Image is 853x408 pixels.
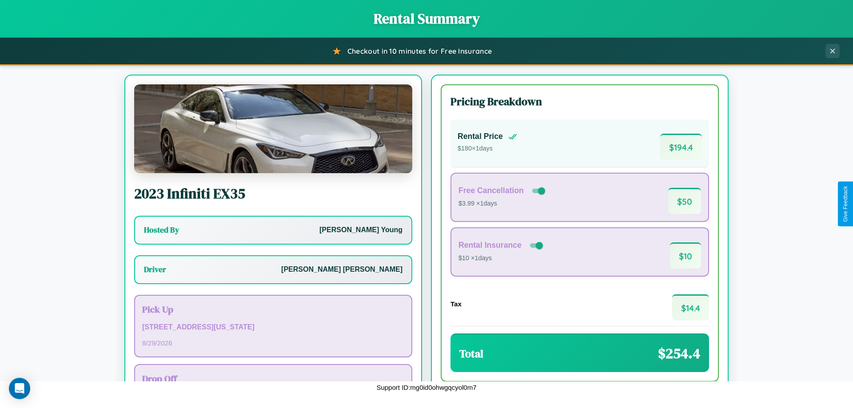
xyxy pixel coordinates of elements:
[142,321,404,334] p: [STREET_ADDRESS][US_STATE]
[668,188,701,214] span: $ 50
[144,264,166,275] h3: Driver
[450,94,709,109] h3: Pricing Breakdown
[458,241,522,250] h4: Rental Insurance
[281,263,403,276] p: [PERSON_NAME] [PERSON_NAME]
[458,132,503,141] h4: Rental Price
[670,242,701,269] span: $ 10
[347,47,492,55] span: Checkout in 10 minutes for Free Insurance
[9,9,844,28] h1: Rental Summary
[660,134,702,160] span: $ 194.4
[458,253,545,264] p: $10 × 1 days
[319,224,403,237] p: [PERSON_NAME] Young
[458,198,547,210] p: $3.99 × 1 days
[142,303,404,316] h3: Pick Up
[450,300,462,308] h4: Tax
[658,344,700,363] span: $ 254.4
[458,186,524,195] h4: Free Cancellation
[144,225,179,235] h3: Hosted By
[134,184,412,203] h2: 2023 Infiniti EX35
[459,346,483,361] h3: Total
[458,143,517,154] p: $ 180 × 1 days
[142,337,404,349] p: 8 / 29 / 2026
[134,84,412,173] img: Infiniti EX35
[672,294,709,321] span: $ 14.4
[142,372,404,385] h3: Drop Off
[9,378,30,399] div: Open Intercom Messenger
[376,381,476,393] p: Support ID: mg0id0ohwgqcyol0m7
[842,186,849,222] div: Give Feedback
